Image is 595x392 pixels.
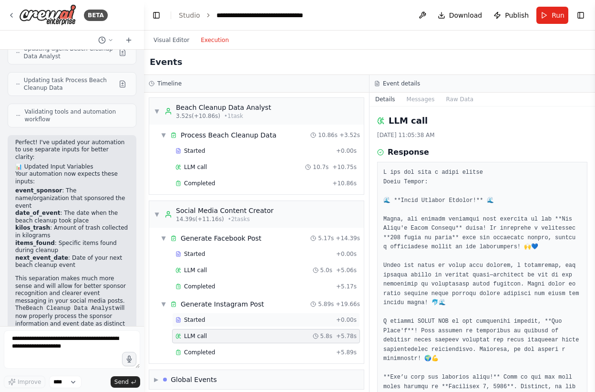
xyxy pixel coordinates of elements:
span: ▶ [154,376,158,383]
h3: Event details [383,80,420,87]
div: [DATE] 11:05:38 AM [377,131,587,139]
li: : The date when the beach cleanup took place [15,210,129,224]
span: 5.0s [320,266,332,274]
div: BETA [84,10,108,21]
span: + 0.00s [336,147,357,155]
button: Details [369,93,401,106]
button: Download [434,7,486,24]
h2: Events [150,55,182,69]
button: Send [111,376,140,388]
span: Completed [184,283,215,290]
span: Updating task Process Beach Cleanup Data [24,76,115,92]
h3: Timeline [157,80,182,87]
a: Studio [179,11,200,19]
button: Improve [4,376,45,388]
span: ▼ [154,211,160,218]
span: ▼ [154,107,160,115]
span: + 0.00s [336,316,357,324]
strong: kilos_trash [15,224,50,231]
span: ▼ [161,300,166,308]
strong: date_of_event [15,210,60,216]
span: ▼ [161,131,166,139]
div: Beach Cleanup Data Analyst [176,103,271,112]
span: 5.17s [318,234,334,242]
strong: event_sponsor [15,187,62,194]
nav: breadcrumb [179,11,324,20]
span: Run [552,11,564,20]
span: Improve [18,378,41,386]
div: Generate Instagram Post [181,299,264,309]
span: + 5.78s [336,332,357,340]
span: 14.39s (+11.16s) [176,215,224,223]
span: LLM call [184,163,207,171]
p: Your automation now expects these inputs: [15,170,129,185]
span: Updating agent Beach Cleanup Data Analyst [24,45,115,60]
button: Click to speak your automation idea [122,352,136,366]
li: : Amount of trash collected in kilograms [15,224,129,239]
button: Messages [401,93,441,106]
button: Visual Editor [148,34,195,46]
span: 10.86s [318,131,338,139]
button: Switch to previous chat [94,34,117,46]
span: + 0.00s [336,250,357,258]
span: 5.8s [320,332,332,340]
button: Publish [490,7,533,24]
span: 5.89s [318,300,334,308]
span: + 5.06s [336,266,357,274]
strong: items_found [15,240,55,246]
span: + 5.89s [336,349,357,356]
span: Validating tools and automation workflow [24,108,128,123]
button: Raw Data [440,93,479,106]
strong: next_event_date [15,254,68,261]
span: • 1 task [224,112,243,120]
span: 3.52s (+10.86s) [176,112,220,120]
span: + 3.52s [339,131,360,139]
li: : The name/organization that sponsored the event [15,187,129,210]
span: + 10.86s [332,180,357,187]
div: Generate Facebook Post [181,233,261,243]
span: LLM call [184,266,207,274]
span: Started [184,316,205,324]
h2: LLM call [389,114,428,127]
div: Process Beach Cleanup Data [181,130,277,140]
li: : Date of your next beach cleanup event [15,254,129,269]
button: Show right sidebar [574,9,587,22]
div: Global Events [171,375,217,384]
p: This separation makes much more sense and will allow for better sponsor recognition and clearer e... [15,275,129,342]
button: Run [536,7,568,24]
h2: 📊 Updated Input Variables [15,163,129,171]
span: Completed [184,180,215,187]
li: : Specific items found during cleanup [15,240,129,254]
span: 10.7s [313,163,328,171]
span: + 10.75s [332,163,357,171]
span: + 5.17s [336,283,357,290]
h3: Response [388,147,429,158]
span: Publish [505,11,529,20]
span: Started [184,147,205,155]
span: ▼ [161,234,166,242]
div: Social Media Content Creator [176,206,274,215]
button: Execution [195,34,235,46]
span: + 19.66s [336,300,360,308]
button: Hide left sidebar [150,9,163,22]
span: Completed [184,349,215,356]
code: Beach Cleanup Data Analyst [26,305,115,312]
img: Logo [19,4,76,26]
span: Download [449,11,482,20]
button: Start a new chat [121,34,136,46]
span: Send [114,378,129,386]
p: Perfect! I've updated your automation to use separate inputs for better clarity: [15,139,129,161]
span: • 2 task s [228,215,250,223]
span: Started [184,250,205,258]
span: LLM call [184,332,207,340]
span: + 14.39s [336,234,360,242]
